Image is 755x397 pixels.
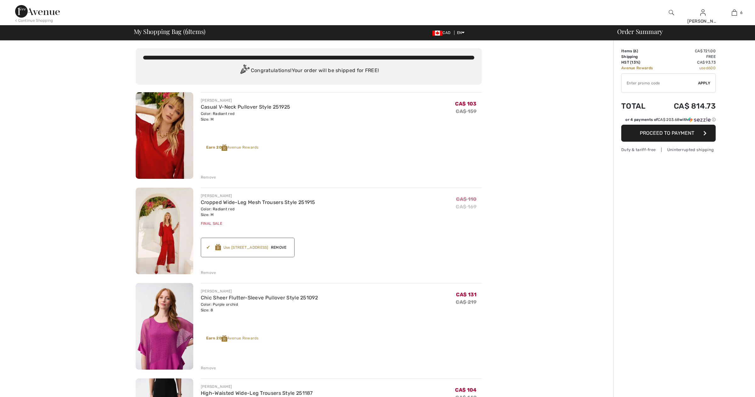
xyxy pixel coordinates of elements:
[201,104,290,110] a: Casual V-Neck Pullover Style 251925
[201,199,315,205] a: Cropped Wide-Leg Mesh Trousers Style 251915
[687,18,718,25] div: [PERSON_NAME]
[621,95,662,117] td: Total
[201,193,315,199] div: [PERSON_NAME]
[456,292,476,298] span: CA$ 131
[201,221,315,226] div: Final Sale
[201,302,318,313] div: Color: Purple orchid Size: 8
[455,387,476,393] span: CA$ 104
[222,335,227,342] img: Reward-Logo.svg
[136,283,193,370] img: Chic Sheer Flutter-Sleeve Pullover Style 251092
[201,384,313,389] div: [PERSON_NAME]
[206,145,259,151] div: Avenue Rewards
[201,365,216,371] div: Remove
[455,101,476,107] span: CA$ 103
[15,18,53,23] div: < Continue Shopping
[621,65,662,71] td: Avenue Rewards
[621,125,716,142] button: Proceed to Payment
[201,270,216,275] div: Remove
[669,9,674,16] img: search the website
[658,117,679,122] span: CA$ 203.68
[621,147,716,153] div: Duty & tariff-free | Uninterrupted shipping
[688,117,711,122] img: Sezzle
[201,98,290,103] div: [PERSON_NAME]
[15,5,60,18] img: 1ère Avenue
[621,54,662,60] td: Shipping
[223,245,268,250] div: Use [STREET_ADDRESS]
[456,108,476,114] s: CA$ 159
[634,49,637,53] span: 6
[456,196,476,202] span: CA$ 110
[621,48,662,54] td: Items ( )
[740,10,742,15] span: 6
[698,80,711,86] span: Apply
[201,390,313,396] a: High-Waisted Wide-Leg Trousers Style 251187
[456,204,476,210] s: CA$ 169
[222,145,227,151] img: Reward-Logo.svg
[201,288,318,294] div: [PERSON_NAME]
[640,130,694,136] span: Proceed to Payment
[201,206,315,218] div: Color: Radiant red Size: M
[719,9,750,16] a: 6
[206,335,259,342] div: Avenue Rewards
[136,188,193,274] img: Cropped Wide-Leg Mesh Trousers Style 251915
[708,66,716,70] span: 600
[268,245,289,250] span: Remove
[215,244,221,250] img: Reward-Logo.svg
[136,92,193,179] img: Casual V-Neck Pullover Style 251925
[134,28,206,35] span: My Shopping Bag ( Items)
[206,336,227,340] strong: Earn 20
[143,65,474,77] div: Congratulations! Your order will be shipped for FREE!
[662,54,716,60] td: Free
[185,27,188,35] span: 6
[238,65,251,77] img: Congratulation2.svg
[201,111,290,122] div: Color: Radiant red Size: M
[432,31,453,35] span: CAD
[201,295,318,301] a: Chic Sheer Flutter-Sleeve Pullover Style 251092
[732,9,737,16] img: My Bag
[625,117,716,122] div: or 4 payments of with
[662,60,716,65] td: CA$ 93.73
[700,9,706,16] img: My Info
[610,28,751,35] div: Order Summary
[456,299,476,305] s: CA$ 219
[201,174,216,180] div: Remove
[621,60,662,65] td: HST (13%)
[662,65,716,71] td: used
[206,244,215,251] div: ✔
[206,145,227,150] strong: Earn 20
[662,95,716,117] td: CA$ 814.73
[700,9,706,15] a: Sign In
[622,74,698,93] input: Promo code
[662,48,716,54] td: CA$ 721.00
[621,117,716,125] div: or 4 payments ofCA$ 203.68withSezzle Click to learn more about Sezzle
[457,31,465,35] span: EN
[432,31,442,36] img: Canadian Dollar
